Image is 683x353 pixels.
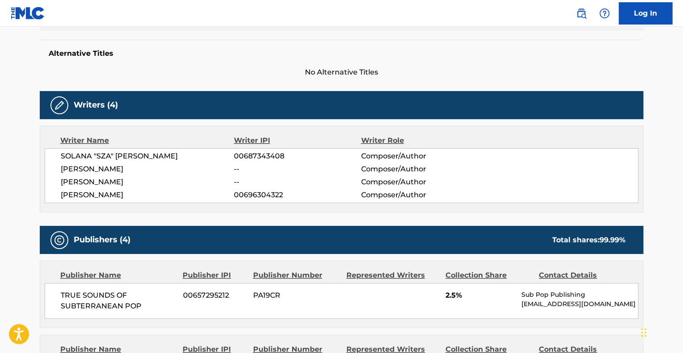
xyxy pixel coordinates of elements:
[40,67,643,78] span: No Alternative Titles
[361,190,476,200] span: Composer/Author
[521,290,638,299] p: Sub Pop Publishing
[552,235,625,245] div: Total shares:
[234,190,361,200] span: 00696304322
[61,290,176,311] span: TRUE SOUNDS OF SUBTERRANEAN POP
[234,135,361,146] div: Writer IPI
[576,8,587,19] img: search
[60,270,176,281] div: Publisher Name
[234,151,361,162] span: 00687343408
[74,100,118,110] h5: Writers (4)
[641,319,646,346] div: Drag
[638,310,683,353] iframe: Chat Widget
[74,235,130,245] h5: Publishers (4)
[183,290,246,301] span: 00657295212
[54,100,65,111] img: Writers
[183,270,246,281] div: Publisher IPI
[49,49,634,58] h5: Alternative Titles
[60,135,234,146] div: Writer Name
[253,290,340,301] span: PA19CR
[61,151,234,162] span: SOLANA "SZA" [PERSON_NAME]
[521,299,638,309] p: [EMAIL_ADDRESS][DOMAIN_NAME]
[446,270,532,281] div: Collection Share
[361,151,476,162] span: Composer/Author
[61,177,234,187] span: [PERSON_NAME]
[572,4,590,22] a: Public Search
[361,135,476,146] div: Writer Role
[61,190,234,200] span: [PERSON_NAME]
[253,270,339,281] div: Publisher Number
[446,290,515,301] span: 2.5%
[11,7,45,20] img: MLC Logo
[539,270,625,281] div: Contact Details
[599,8,610,19] img: help
[600,236,625,244] span: 99.99 %
[361,177,476,187] span: Composer/Author
[54,235,65,245] img: Publishers
[234,164,361,174] span: --
[596,4,613,22] div: Help
[346,270,439,281] div: Represented Writers
[361,164,476,174] span: Composer/Author
[61,164,234,174] span: [PERSON_NAME]
[234,177,361,187] span: --
[619,2,672,25] a: Log In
